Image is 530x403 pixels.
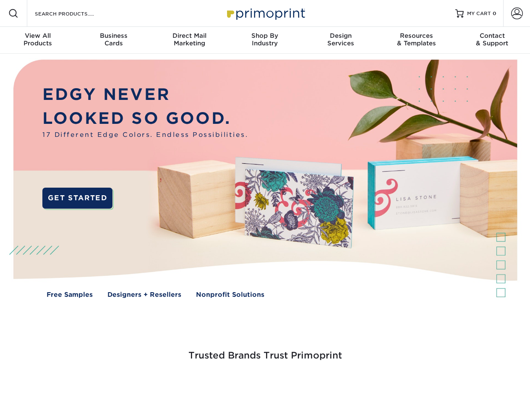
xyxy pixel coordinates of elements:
a: Free Samples [47,290,93,300]
div: Marketing [151,32,227,47]
a: Designers + Resellers [107,290,181,300]
a: DesignServices [303,27,379,54]
span: Direct Mail [151,32,227,39]
span: Design [303,32,379,39]
a: Shop ByIndustry [227,27,303,54]
span: 17 Different Edge Colors. Endless Possibilities. [42,130,248,140]
a: Resources& Templates [379,27,454,54]
div: Industry [227,32,303,47]
span: 0 [493,10,496,16]
span: Contact [454,32,530,39]
div: Cards [76,32,151,47]
div: & Support [454,32,530,47]
a: Direct MailMarketing [151,27,227,54]
span: MY CART [467,10,491,17]
a: GET STARTED [42,188,112,209]
a: Contact& Support [454,27,530,54]
p: EDGY NEVER [42,83,248,107]
a: Nonprofit Solutions [196,290,264,300]
a: BusinessCards [76,27,151,54]
div: & Templates [379,32,454,47]
span: Business [76,32,151,39]
div: Services [303,32,379,47]
p: LOOKED SO GOOD. [42,107,248,131]
h3: Trusted Brands Trust Primoprint [20,330,511,371]
span: Resources [379,32,454,39]
img: Primoprint [223,4,307,22]
input: SEARCH PRODUCTS..... [34,8,116,18]
span: Shop By [227,32,303,39]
